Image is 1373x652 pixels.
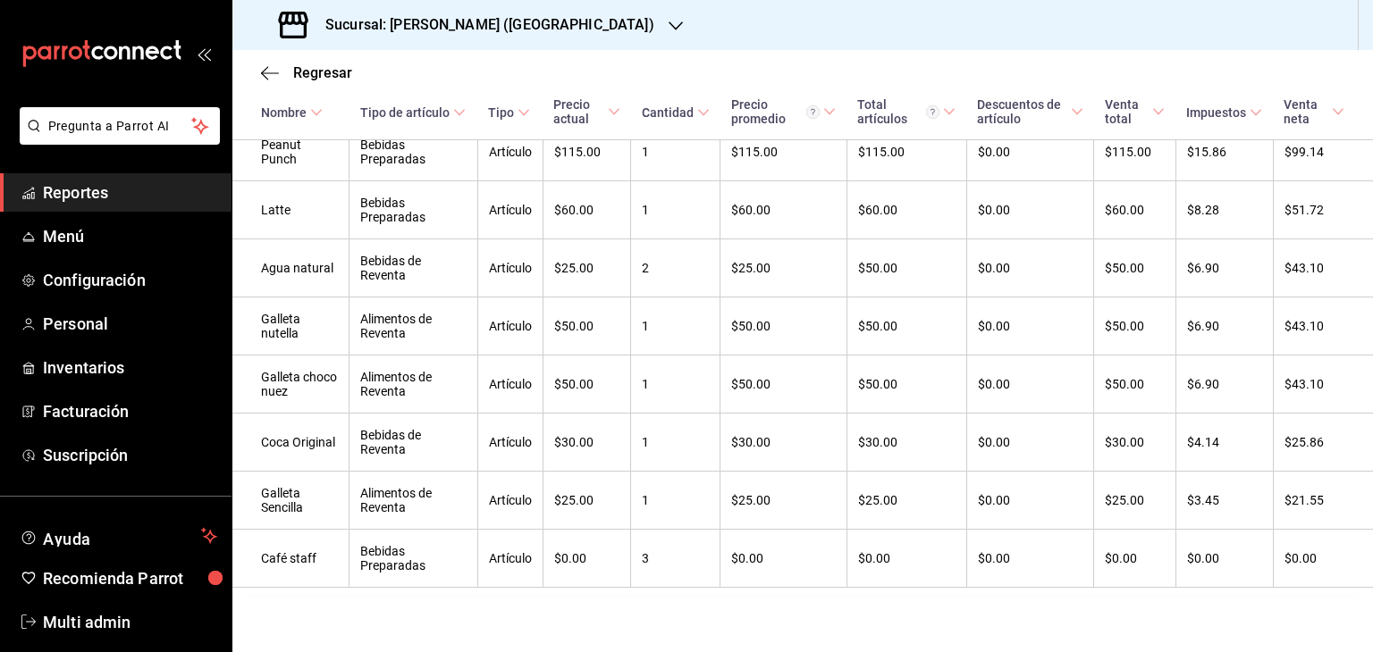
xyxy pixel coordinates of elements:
span: Menú [43,224,217,248]
td: Artículo [477,297,543,355]
td: Café staff [232,530,350,588]
div: Tipo [488,105,514,120]
span: Nombre [261,105,323,120]
td: Bebidas Preparadas [350,123,477,181]
td: $25.00 [543,472,630,530]
div: Venta neta [1284,97,1328,126]
td: $0.00 [1273,530,1373,588]
td: $25.00 [1094,472,1176,530]
td: Agua natural [232,239,350,297]
td: $21.55 [1273,472,1373,530]
td: Galleta Sencilla [232,472,350,530]
td: 1 [631,414,720,472]
div: Cantidad [642,105,694,120]
td: $6.90 [1175,297,1273,355]
span: Regresar [293,64,352,81]
td: $0.00 [966,530,1093,588]
td: Artículo [477,472,543,530]
td: 1 [631,472,720,530]
td: $51.72 [1273,181,1373,239]
td: $50.00 [847,297,966,355]
span: Ayuda [43,525,194,547]
td: Alimentos de Reventa [350,472,477,530]
td: Artículo [477,181,543,239]
td: Latte [232,181,350,239]
div: Precio promedio [731,97,821,126]
td: Bebidas Preparadas [350,530,477,588]
td: Bebidas de Reventa [350,414,477,472]
td: $60.00 [543,181,630,239]
td: 1 [631,297,720,355]
td: $60.00 [1094,181,1176,239]
td: $50.00 [543,297,630,355]
button: Pregunta a Parrot AI [20,107,220,145]
div: Nombre [261,105,307,120]
button: open_drawer_menu [197,46,211,61]
span: Venta total [1105,97,1166,126]
td: Galleta choco nuez [232,355,350,414]
span: Multi admin [43,610,217,634]
div: Tipo de artículo [360,105,450,120]
span: Precio actual [553,97,619,126]
td: 1 [631,181,720,239]
td: Artículo [477,355,543,414]
td: $25.00 [847,472,966,530]
svg: El total artículos considera cambios de precios en los artículos así como costos adicionales por ... [926,105,939,119]
td: $50.00 [847,239,966,297]
td: $6.90 [1175,239,1273,297]
td: $25.86 [1273,414,1373,472]
td: $0.00 [966,297,1093,355]
td: $43.10 [1273,297,1373,355]
td: $60.00 [847,181,966,239]
td: $0.00 [966,181,1093,239]
td: $115.00 [543,123,630,181]
span: Tipo [488,105,530,120]
td: $43.10 [1273,239,1373,297]
button: Regresar [261,64,352,81]
td: $15.86 [1175,123,1273,181]
span: Descuentos de artículo [977,97,1082,126]
td: Alimentos de Reventa [350,297,477,355]
td: Bebidas de Reventa [350,239,477,297]
span: Tipo de artículo [360,105,466,120]
span: Personal [43,312,217,336]
td: $30.00 [543,414,630,472]
div: Venta total [1105,97,1150,126]
td: $50.00 [1094,355,1176,414]
td: $0.00 [966,472,1093,530]
td: $115.00 [847,123,966,181]
td: Artículo [477,414,543,472]
td: $0.00 [1094,530,1176,588]
span: Impuestos [1186,105,1262,120]
td: $4.14 [1175,414,1273,472]
div: Impuestos [1186,105,1246,120]
span: Precio promedio [731,97,837,126]
td: Alimentos de Reventa [350,355,477,414]
a: Pregunta a Parrot AI [13,130,220,148]
td: 1 [631,123,720,181]
div: Descuentos de artículo [977,97,1066,126]
td: $6.90 [1175,355,1273,414]
span: Cantidad [642,105,710,120]
td: $25.00 [543,239,630,297]
td: $50.00 [720,355,847,414]
td: $30.00 [1094,414,1176,472]
td: $8.28 [1175,181,1273,239]
span: Reportes [43,180,217,205]
td: $3.45 [1175,472,1273,530]
td: 1 [631,355,720,414]
td: 3 [631,530,720,588]
td: $0.00 [1175,530,1273,588]
span: Configuración [43,268,217,292]
td: Artículo [477,239,543,297]
span: Suscripción [43,443,217,467]
td: $25.00 [720,239,847,297]
svg: Precio promedio = Total artículos / cantidad [806,105,820,119]
td: $25.00 [720,472,847,530]
span: Pregunta a Parrot AI [48,117,192,136]
td: $0.00 [966,355,1093,414]
span: Facturación [43,399,217,423]
td: 2 [631,239,720,297]
td: $0.00 [847,530,966,588]
td: Galleta nutella [232,297,350,355]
